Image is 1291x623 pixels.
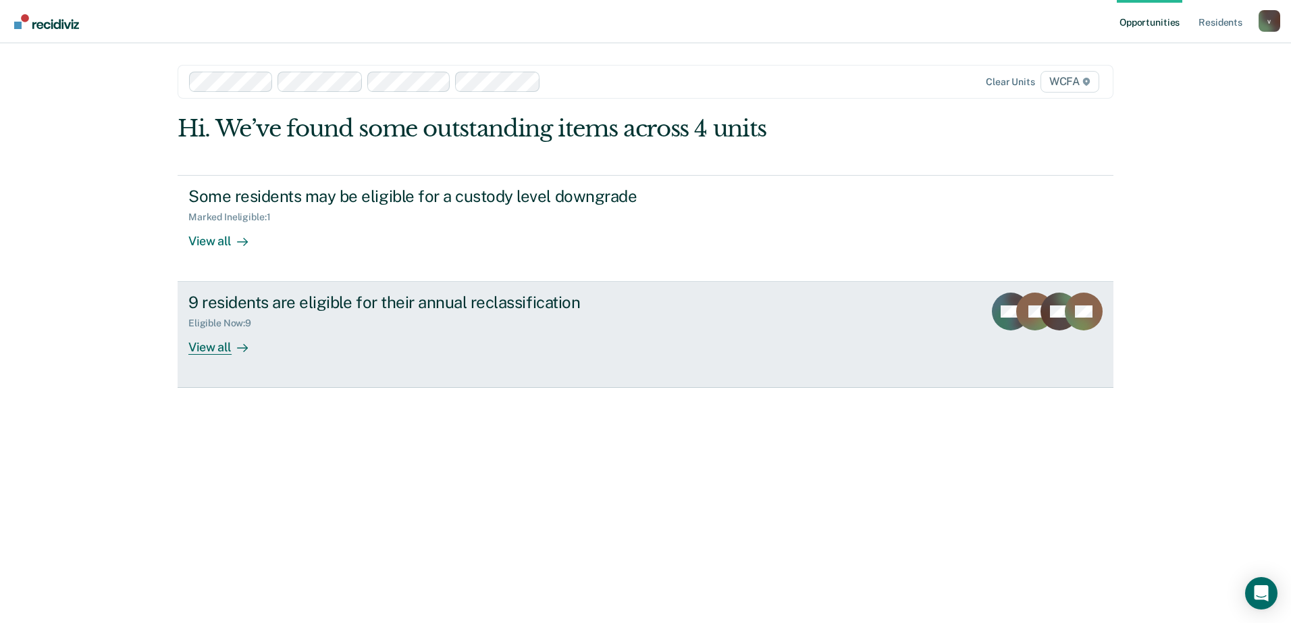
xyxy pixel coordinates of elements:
[178,282,1113,388] a: 9 residents are eligible for their annual reclassificationEligible Now:9View all
[188,329,264,355] div: View all
[188,222,264,249] div: View all
[188,186,662,206] div: Some residents may be eligible for a custody level downgrade
[178,175,1113,282] a: Some residents may be eligible for a custody level downgradeMarked Ineligible:1View all
[188,293,662,312] div: 9 residents are eligible for their annual reclassification
[986,76,1035,88] div: Clear units
[188,318,262,329] div: Eligible Now : 9
[14,14,79,29] img: Recidiviz
[1245,577,1277,609] div: Open Intercom Messenger
[1259,10,1280,32] button: Profile dropdown button
[178,115,926,143] div: Hi. We’ve found some outstanding items across 4 units
[188,211,281,223] div: Marked Ineligible : 1
[1040,71,1099,93] span: WCFA
[1259,10,1280,32] div: v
